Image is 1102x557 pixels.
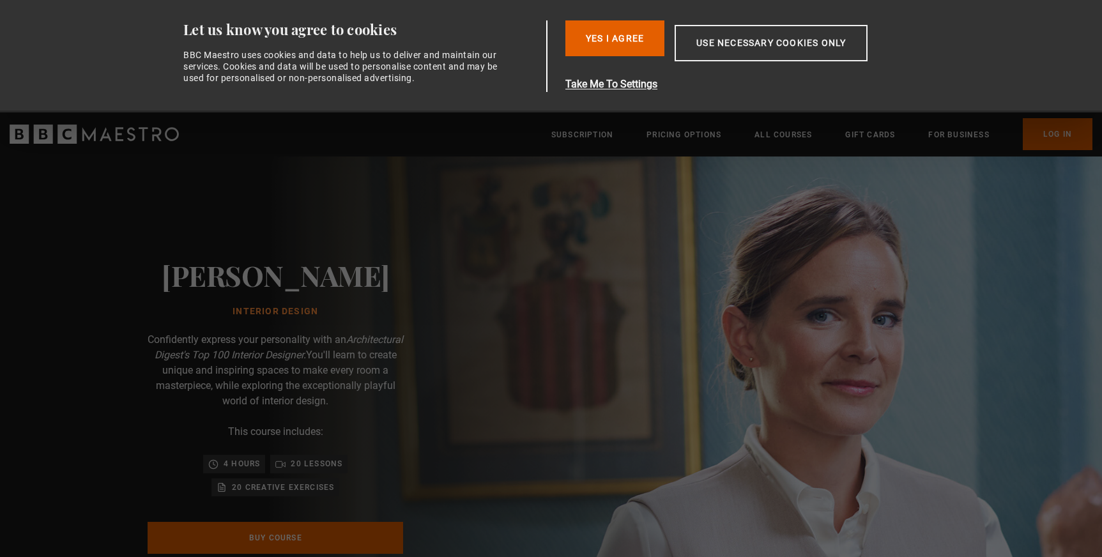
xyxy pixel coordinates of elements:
[551,118,1092,150] nav: Primary
[148,522,403,554] a: Buy Course
[183,20,541,39] div: Let us know you agree to cookies
[162,307,390,317] h1: Interior Design
[647,128,721,141] a: Pricing Options
[228,424,323,439] p: This course includes:
[565,77,928,92] button: Take Me To Settings
[183,49,505,84] div: BBC Maestro uses cookies and data to help us to deliver and maintain our services. Cookies and da...
[675,25,868,61] button: Use necessary cookies only
[1023,118,1092,150] a: Log In
[551,128,613,141] a: Subscription
[754,128,812,141] a: All Courses
[565,20,664,56] button: Yes I Agree
[224,457,260,470] p: 4 hours
[928,128,989,141] a: For business
[162,259,390,291] h2: [PERSON_NAME]
[148,332,403,409] p: Confidently express your personality with an You'll learn to create unique and inspiring spaces t...
[10,125,179,144] svg: BBC Maestro
[291,457,342,470] p: 20 lessons
[845,128,895,141] a: Gift Cards
[232,481,334,494] p: 20 creative exercises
